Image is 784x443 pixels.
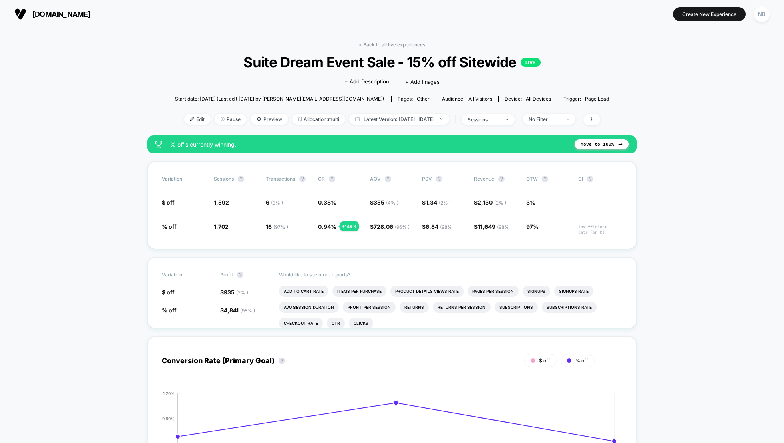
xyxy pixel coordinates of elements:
[279,272,623,278] p: Would like to see more reports?
[578,224,622,235] span: Insufficient data for CI
[359,42,425,48] a: < Back to all live experiences
[526,96,551,102] span: all devices
[542,176,548,182] button: ?
[478,199,506,206] span: 2,130
[370,176,381,182] span: AOV
[214,199,229,206] span: 1,592
[542,302,597,313] li: Subscriptions Rate
[474,176,494,182] span: Revenue
[163,391,175,395] tspan: 1.20%
[318,199,336,206] span: 0.38 %
[266,223,288,230] span: 16
[221,117,225,121] img: end
[170,141,567,148] span: % off is currently winning.
[506,119,509,120] img: end
[439,200,451,206] span: ( 2 % )
[175,96,384,102] span: Start date: [DATE] (Last edit [DATE] by [PERSON_NAME][EMAIL_ADDRESS][DOMAIN_NAME])
[498,96,557,102] span: Device:
[478,223,512,230] span: 11,649
[575,358,588,364] span: % off
[370,199,398,206] span: $
[752,6,772,22] button: NB
[578,200,622,206] span: ---
[374,223,410,230] span: 728.06
[299,176,306,182] button: ?
[498,176,505,182] button: ?
[12,8,93,20] button: [DOMAIN_NAME]
[332,286,386,297] li: Items Per Purchase
[673,7,746,21] button: Create New Experience
[433,302,491,313] li: Returns Per Session
[343,302,396,313] li: Profit Per Session
[468,96,492,102] span: All Visitors
[474,199,506,206] span: $
[266,176,295,182] span: Transactions
[422,176,432,182] span: PSV
[400,302,429,313] li: Returns
[468,286,519,297] li: Pages Per Session
[426,223,455,230] span: 6.84
[329,176,335,182] button: ?
[374,199,398,206] span: 355
[279,286,328,297] li: Add To Cart Rate
[575,139,629,149] button: Move to 100%
[526,199,535,206] span: 3%
[318,223,336,230] span: 0.94 %
[497,224,512,230] span: ( 98 % )
[32,10,90,18] span: [DOMAIN_NAME]
[220,272,233,278] span: Profit
[340,221,359,231] div: + 149 %
[494,200,506,206] span: ( 2 % )
[395,224,410,230] span: ( 96 % )
[273,224,288,230] span: ( 97 % )
[355,117,360,121] img: calendar
[214,223,229,230] span: 1,702
[279,318,323,329] li: Checkout Rate
[554,286,593,297] li: Signups Rate
[279,302,339,313] li: Avg Session Duration
[344,78,389,86] span: + Add Description
[436,176,442,182] button: ?
[440,224,455,230] span: ( 98 % )
[426,199,451,206] span: 1.34
[754,6,770,22] div: NB
[474,223,512,230] span: $
[184,114,211,125] span: Edit
[162,289,175,296] span: $ off
[390,286,464,297] li: Product Details Views Rate
[526,176,570,182] span: OTW
[271,200,283,206] span: ( 3 % )
[386,200,398,206] span: ( 4 % )
[251,114,288,125] span: Preview
[236,290,248,296] span: ( 2 % )
[442,96,492,102] div: Audience:
[349,318,373,329] li: Clicks
[405,79,440,85] span: + Add Images
[215,114,247,125] span: Pause
[529,116,561,122] div: No Filter
[162,223,177,230] span: % off
[237,272,243,278] button: ?
[292,114,345,125] span: Allocation: multi
[266,199,283,206] span: 6
[585,96,609,102] span: Page Load
[238,176,244,182] button: ?
[385,176,391,182] button: ?
[578,176,622,182] span: CI
[214,176,234,182] span: Sessions
[318,176,325,182] span: CR
[162,272,206,278] span: Variation
[220,289,248,296] span: $
[279,358,285,364] button: ?
[190,117,194,121] img: edit
[468,117,500,123] div: sessions
[567,118,569,120] img: end
[422,223,455,230] span: $
[162,307,177,314] span: % off
[298,117,302,121] img: rebalance
[155,141,162,148] img: success_star
[220,307,255,314] span: $
[417,96,430,102] span: other
[327,318,345,329] li: Ctr
[349,114,449,125] span: Latest Version: [DATE] - [DATE]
